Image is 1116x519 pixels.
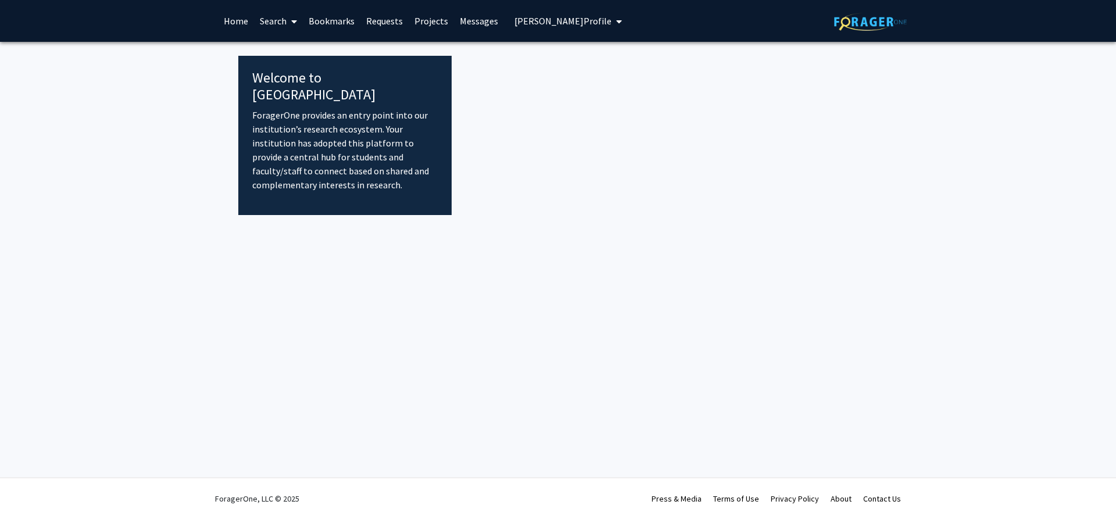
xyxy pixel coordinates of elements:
[863,493,901,504] a: Contact Us
[218,1,254,41] a: Home
[713,493,759,504] a: Terms of Use
[215,478,299,519] div: ForagerOne, LLC © 2025
[360,1,409,41] a: Requests
[409,1,454,41] a: Projects
[454,1,504,41] a: Messages
[254,1,303,41] a: Search
[652,493,702,504] a: Press & Media
[514,15,611,27] span: [PERSON_NAME] Profile
[831,493,852,504] a: About
[771,493,819,504] a: Privacy Policy
[303,1,360,41] a: Bookmarks
[252,108,438,192] p: ForagerOne provides an entry point into our institution’s research ecosystem. Your institution ha...
[252,70,438,103] h4: Welcome to [GEOGRAPHIC_DATA]
[834,13,907,31] img: ForagerOne Logo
